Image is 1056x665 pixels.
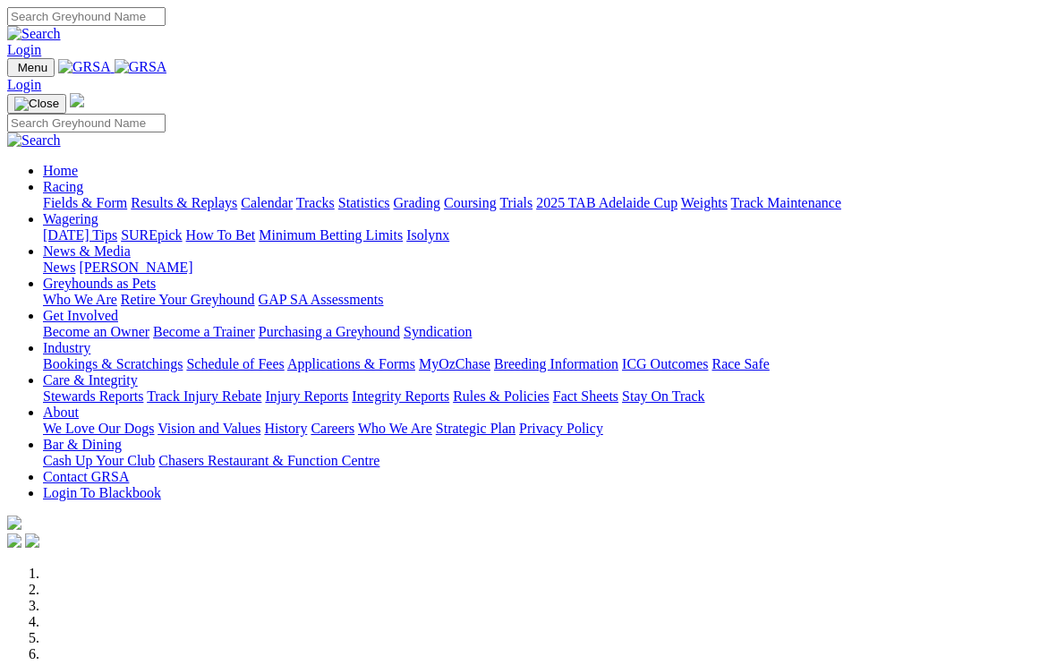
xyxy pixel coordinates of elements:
a: Syndication [404,324,472,339]
a: We Love Our Dogs [43,421,154,436]
a: Who We Are [358,421,432,436]
a: Strategic Plan [436,421,515,436]
input: Search [7,114,166,132]
a: Integrity Reports [352,388,449,404]
a: Stay On Track [622,388,704,404]
div: Greyhounds as Pets [43,292,1049,308]
a: [DATE] Tips [43,227,117,243]
a: Industry [43,340,90,355]
a: News & Media [43,243,131,259]
img: logo-grsa-white.png [70,93,84,107]
a: Fact Sheets [553,388,618,404]
a: Tracks [296,195,335,210]
a: Weights [681,195,728,210]
img: Search [7,132,61,149]
div: Bar & Dining [43,453,1049,469]
a: History [264,421,307,436]
a: How To Bet [186,227,256,243]
a: Get Involved [43,308,118,323]
a: Schedule of Fees [186,356,284,371]
a: 2025 TAB Adelaide Cup [536,195,677,210]
div: Get Involved [43,324,1049,340]
a: Privacy Policy [519,421,603,436]
a: Who We Are [43,292,117,307]
img: Search [7,26,61,42]
img: Close [14,97,59,111]
div: About [43,421,1049,437]
a: Statistics [338,195,390,210]
a: Fields & Form [43,195,127,210]
div: News & Media [43,260,1049,276]
a: Track Injury Rebate [147,388,261,404]
a: [PERSON_NAME] [79,260,192,275]
img: GRSA [115,59,167,75]
button: Toggle navigation [7,58,55,77]
a: Home [43,163,78,178]
a: Retire Your Greyhound [121,292,255,307]
a: Breeding Information [494,356,618,371]
a: Login [7,77,41,92]
a: Contact GRSA [43,469,129,484]
a: Applications & Forms [287,356,415,371]
a: Rules & Policies [453,388,549,404]
a: Chasers Restaurant & Function Centre [158,453,379,468]
a: Track Maintenance [731,195,841,210]
a: Minimum Betting Limits [259,227,403,243]
button: Toggle navigation [7,94,66,114]
a: Isolynx [406,227,449,243]
a: Become a Trainer [153,324,255,339]
a: Racing [43,179,83,194]
a: GAP SA Assessments [259,292,384,307]
a: Careers [311,421,354,436]
a: Login [7,42,41,57]
img: twitter.svg [25,533,39,548]
a: Results & Replays [131,195,237,210]
a: Race Safe [711,356,769,371]
a: Bookings & Scratchings [43,356,183,371]
a: SUREpick [121,227,182,243]
img: GRSA [58,59,111,75]
a: Greyhounds as Pets [43,276,156,291]
a: MyOzChase [419,356,490,371]
a: Cash Up Your Club [43,453,155,468]
a: Bar & Dining [43,437,122,452]
a: Vision and Values [158,421,260,436]
a: Trials [499,195,532,210]
span: Menu [18,61,47,74]
a: Injury Reports [265,388,348,404]
img: facebook.svg [7,533,21,548]
a: Coursing [444,195,497,210]
a: Care & Integrity [43,372,138,388]
a: Stewards Reports [43,388,143,404]
div: Care & Integrity [43,388,1049,405]
div: Wagering [43,227,1049,243]
a: Wagering [43,211,98,226]
div: Racing [43,195,1049,211]
a: Grading [394,195,440,210]
a: ICG Outcomes [622,356,708,371]
a: News [43,260,75,275]
a: About [43,405,79,420]
a: Calendar [241,195,293,210]
div: Industry [43,356,1049,372]
a: Become an Owner [43,324,149,339]
a: Login To Blackbook [43,485,161,500]
a: Purchasing a Greyhound [259,324,400,339]
input: Search [7,7,166,26]
img: logo-grsa-white.png [7,516,21,530]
